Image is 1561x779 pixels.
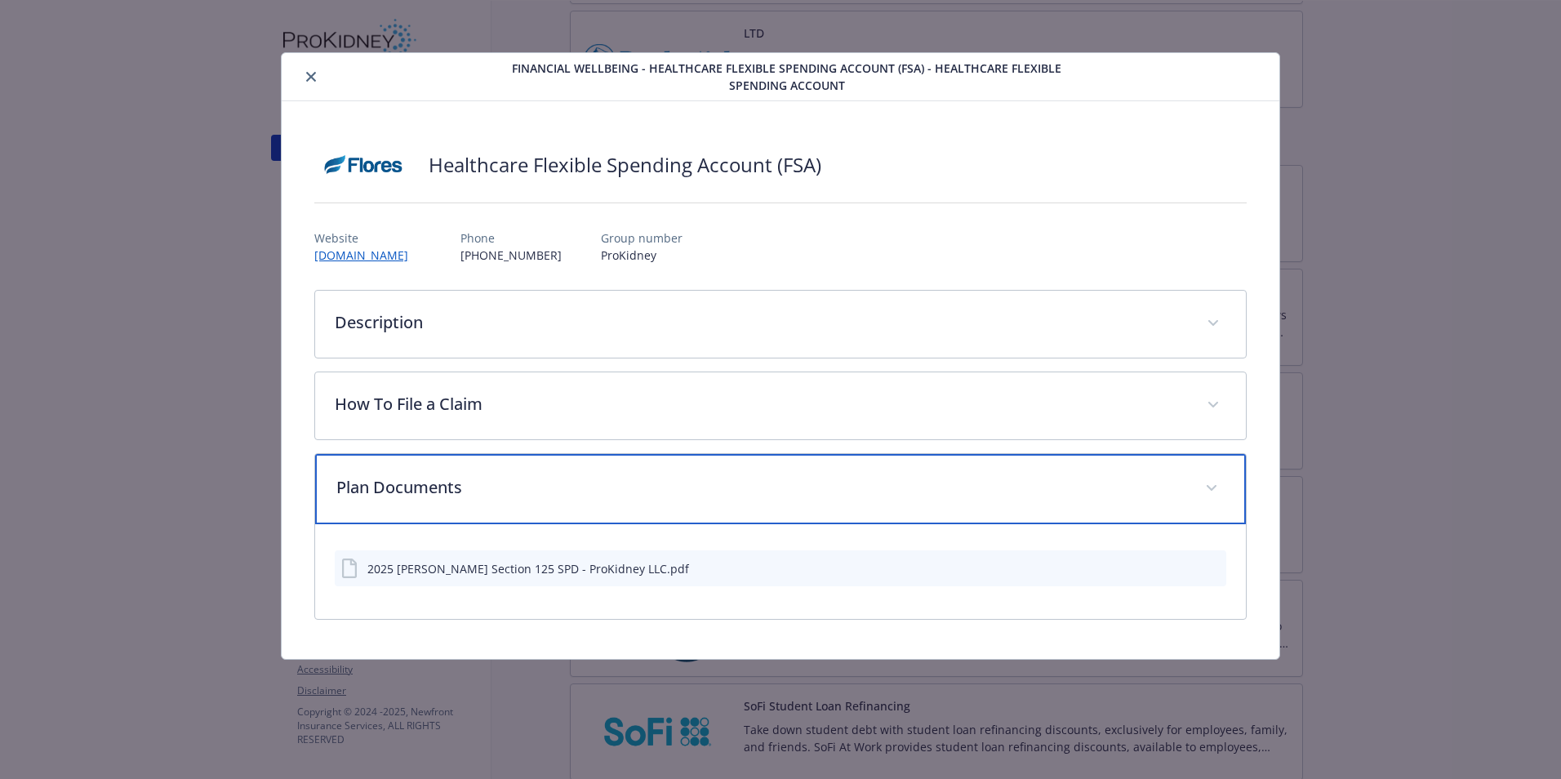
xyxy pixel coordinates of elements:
[460,229,562,247] p: Phone
[315,454,1246,524] div: Plan Documents
[1179,560,1192,577] button: download file
[301,67,321,87] button: close
[315,291,1246,358] div: Description
[367,560,689,577] div: 2025 [PERSON_NAME] Section 125 SPD - ProKidney LLC.pdf
[314,247,421,263] a: [DOMAIN_NAME]
[314,229,421,247] p: Website
[1205,560,1220,577] button: preview file
[335,310,1187,335] p: Description
[156,52,1405,660] div: details for plan Financial Wellbeing - Healthcare Flexible Spending Account (FSA) - Healthcare Fl...
[601,229,683,247] p: Group number
[429,151,821,179] h2: Healthcare Flexible Spending Account (FSA)
[314,140,412,189] img: Flores and Associates
[460,247,562,264] p: [PHONE_NUMBER]
[336,475,1185,500] p: Plan Documents
[601,247,683,264] p: ProKidney
[335,392,1187,416] p: How To File a Claim
[315,372,1246,439] div: How To File a Claim
[315,524,1246,619] div: Plan Documents
[491,60,1082,94] span: Financial Wellbeing - Healthcare Flexible Spending Account (FSA) - Healthcare Flexible Spending A...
